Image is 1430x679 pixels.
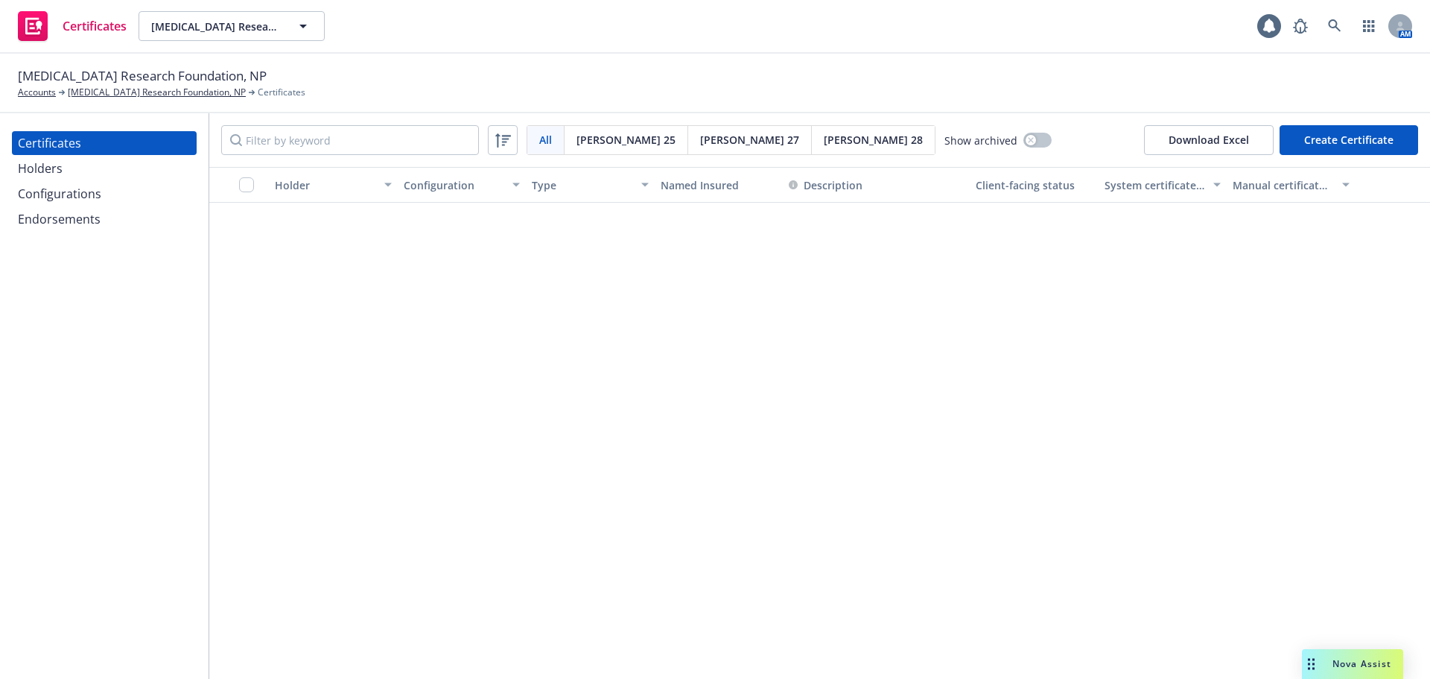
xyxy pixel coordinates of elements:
[18,66,267,86] span: [MEDICAL_DATA] Research Foundation, NP
[18,86,56,99] a: Accounts
[12,182,197,206] a: Configurations
[824,132,923,148] span: [PERSON_NAME] 28
[269,167,398,203] button: Holder
[1099,167,1227,203] button: System certificate last generated
[1144,125,1274,155] button: Download Excel
[18,131,81,155] div: Certificates
[1354,11,1384,41] a: Switch app
[18,182,101,206] div: Configurations
[12,157,197,180] a: Holders
[275,177,375,193] div: Holder
[1320,11,1350,41] a: Search
[1302,649,1403,679] button: Nova Assist
[789,177,862,193] button: Description
[221,125,479,155] input: Filter by keyword
[68,86,246,99] a: [MEDICAL_DATA] Research Foundation, NP
[526,167,655,203] button: Type
[258,86,305,99] span: Certificates
[532,177,632,193] div: Type
[12,207,197,231] a: Endorsements
[12,5,133,47] a: Certificates
[655,167,784,203] button: Named Insured
[944,133,1017,148] span: Show archived
[1227,167,1356,203] button: Manual certificate last generated
[404,177,504,193] div: Configuration
[1332,657,1391,670] span: Nova Assist
[1280,125,1418,155] button: Create Certificate
[139,11,325,41] button: [MEDICAL_DATA] Research Foundation, NP
[1286,11,1315,41] a: Report a Bug
[1302,649,1321,679] div: Drag to move
[661,177,778,193] div: Named Insured
[1105,177,1205,193] div: System certificate last generated
[976,177,1093,193] div: Client-facing status
[1233,177,1333,193] div: Manual certificate last generated
[539,132,552,148] span: All
[398,167,527,203] button: Configuration
[12,131,197,155] a: Certificates
[63,20,127,32] span: Certificates
[18,157,63,180] div: Holders
[700,132,799,148] span: [PERSON_NAME] 27
[18,207,101,231] div: Endorsements
[151,19,280,34] span: [MEDICAL_DATA] Research Foundation, NP
[576,132,676,148] span: [PERSON_NAME] 25
[970,167,1099,203] button: Client-facing status
[239,177,254,192] input: Select all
